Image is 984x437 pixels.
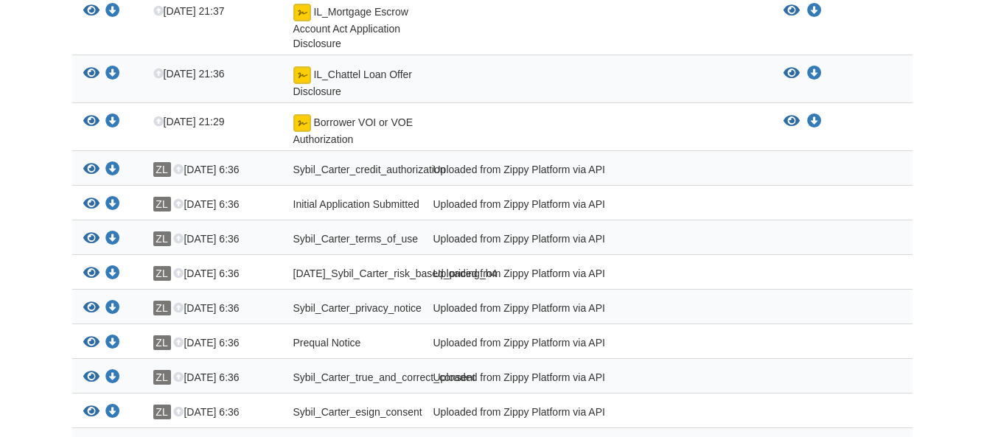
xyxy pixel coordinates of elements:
span: Sybil_Carter_credit_authorization [293,164,446,175]
div: Uploaded from Zippy Platform via API [422,335,772,354]
div: Uploaded from Zippy Platform via API [422,197,772,216]
a: Download 09-17-2025_Sybil_Carter_risk_based_pricing_h4 [105,268,120,280]
span: Borrower VOI or VOE Authorization [293,116,413,145]
span: IL_Mortgage Escrow Account Act Application Disclosure [293,6,408,49]
button: View IL_Mortgage Escrow Account Act Application Disclosure [784,4,800,18]
img: Document fully signed [293,114,311,132]
button: View Sybil_Carter_privacy_notice [83,301,100,316]
span: ZL [153,301,171,315]
a: Download IL_Chattel Loan Offer Disclosure [105,69,120,80]
span: [DATE] 21:29 [153,116,225,127]
a: Download Initial Application Submitted [105,199,120,211]
span: Initial Application Submitted [293,198,419,210]
button: View Borrower VOI or VOE Authorization [83,114,100,130]
a: Download Sybil_Carter_credit_authorization [105,164,120,176]
span: [DATE] 21:37 [153,5,225,17]
span: [DATE] 6:36 [173,198,239,210]
button: View IL_Chattel Loan Offer Disclosure [784,66,800,81]
span: [DATE] 21:36 [153,68,225,80]
span: IL_Chattel Loan Offer Disclosure [293,69,413,97]
button: View 09-17-2025_Sybil_Carter_risk_based_pricing_h4 [83,266,100,282]
a: Download Sybil_Carter_esign_consent [105,407,120,419]
span: [DATE] 6:36 [173,164,239,175]
span: Sybil_Carter_esign_consent [293,406,422,418]
span: ZL [153,231,171,246]
span: Sybil_Carter_privacy_notice [293,302,422,314]
button: View Prequal Notice [83,335,100,351]
span: [DATE] 6:36 [173,233,239,245]
span: ZL [153,266,171,281]
button: View Borrower VOI or VOE Authorization [784,114,800,129]
span: Sybil_Carter_terms_of_use [293,233,419,245]
div: Uploaded from Zippy Platform via API [422,266,772,285]
span: ZL [153,197,171,211]
span: [DATE] 6:36 [173,337,239,349]
span: ZL [153,162,171,177]
div: Uploaded from Zippy Platform via API [422,405,772,424]
button: View Sybil_Carter_true_and_correct_consent [83,370,100,385]
button: View Sybil_Carter_credit_authorization [83,162,100,178]
span: [DATE]_Sybil_Carter_risk_based_pricing_h4 [293,268,498,279]
span: Prequal Notice [293,337,361,349]
button: View Initial Application Submitted [83,197,100,212]
a: Download Sybil_Carter_privacy_notice [105,303,120,315]
span: Sybil_Carter_true_and_correct_consent [293,371,475,383]
a: Download IL_Chattel Loan Offer Disclosure [807,68,822,80]
img: Document fully signed [293,66,311,84]
span: ZL [153,405,171,419]
span: ZL [153,370,171,385]
button: View IL_Mortgage Escrow Account Act Application Disclosure [83,4,100,19]
div: Uploaded from Zippy Platform via API [422,231,772,251]
a: Download Sybil_Carter_true_and_correct_consent [105,372,120,384]
a: Download Borrower VOI or VOE Authorization [807,116,822,127]
a: Download Prequal Notice [105,338,120,349]
button: View Sybil_Carter_esign_consent [83,405,100,420]
div: Uploaded from Zippy Platform via API [422,370,772,389]
span: [DATE] 6:36 [173,406,239,418]
a: Download Borrower VOI or VOE Authorization [105,116,120,128]
span: [DATE] 6:36 [173,268,239,279]
button: View Sybil_Carter_terms_of_use [83,231,100,247]
div: Uploaded from Zippy Platform via API [422,162,772,181]
span: [DATE] 6:36 [173,302,239,314]
span: [DATE] 6:36 [173,371,239,383]
img: Document fully signed [293,4,311,21]
a: Download IL_Mortgage Escrow Account Act Application Disclosure [105,6,120,18]
button: View IL_Chattel Loan Offer Disclosure [83,66,100,82]
a: Download Sybil_Carter_terms_of_use [105,234,120,245]
div: Uploaded from Zippy Platform via API [422,301,772,320]
a: Download IL_Mortgage Escrow Account Act Application Disclosure [807,5,822,17]
span: ZL [153,335,171,350]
